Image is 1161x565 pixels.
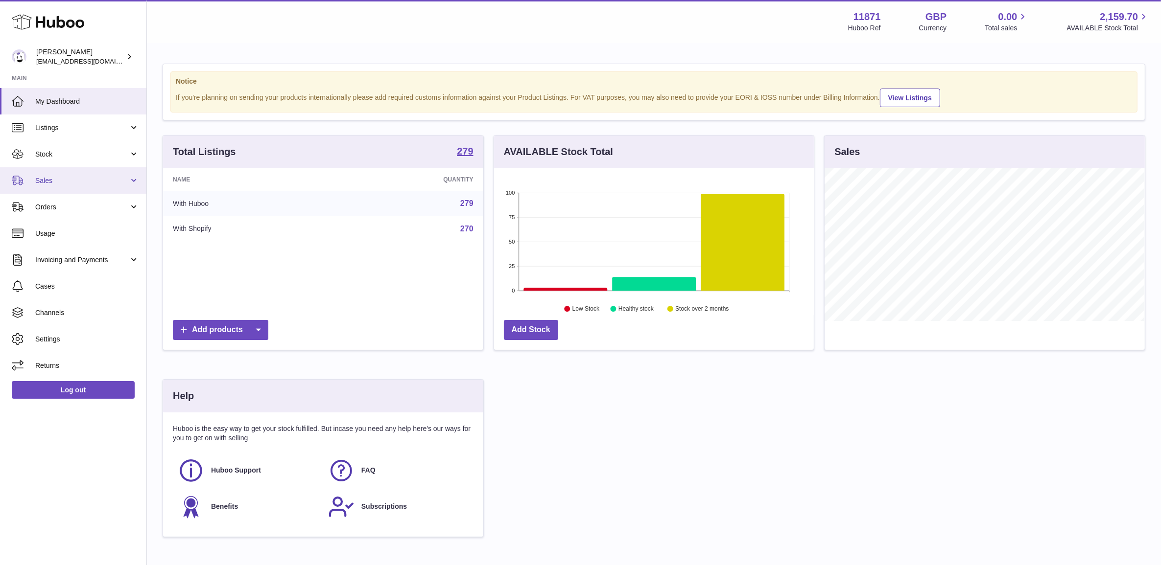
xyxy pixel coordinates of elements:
h3: Total Listings [173,145,236,158]
span: Usage [35,229,139,238]
a: 279 [457,146,473,158]
h3: AVAILABLE Stock Total [504,145,613,158]
h3: Sales [834,145,860,158]
span: FAQ [361,466,376,475]
td: With Huboo [163,191,335,216]
span: Total sales [985,23,1028,33]
a: View Listings [880,89,940,107]
div: [PERSON_NAME] [36,47,124,66]
th: Quantity [335,168,483,191]
th: Name [163,168,335,191]
a: Benefits [178,494,318,520]
a: 270 [460,225,474,233]
text: Low Stock [572,306,600,313]
span: Invoicing and Payments [35,255,129,265]
span: Settings [35,335,139,344]
strong: Notice [176,77,1132,86]
span: Sales [35,176,129,185]
text: 25 [509,263,515,269]
a: 2,159.70 AVAILABLE Stock Total [1066,10,1149,33]
td: With Shopify [163,216,335,242]
span: Orders [35,203,129,212]
p: Huboo is the easy way to get your stock fulfilled. But incase you need any help here's our ways f... [173,424,474,443]
strong: 11871 [853,10,881,23]
span: Cases [35,282,139,291]
text: 100 [506,190,515,196]
strong: GBP [925,10,947,23]
div: Huboo Ref [848,23,881,33]
a: Log out [12,381,135,399]
text: Healthy stock [618,306,654,313]
text: 75 [509,214,515,220]
span: Channels [35,308,139,317]
text: 50 [509,239,515,245]
a: 279 [460,199,474,207]
span: [EMAIL_ADDRESS][DOMAIN_NAME] [36,57,144,65]
h3: Help [173,389,194,403]
text: 0 [512,288,515,294]
img: internalAdmin-11871@internal.huboo.com [12,49,26,64]
a: Subscriptions [328,494,469,520]
span: Listings [35,123,129,133]
span: Benefits [211,502,238,511]
div: Currency [919,23,947,33]
strong: 279 [457,146,473,156]
text: Stock over 2 months [675,306,729,313]
a: 0.00 Total sales [985,10,1028,33]
span: Subscriptions [361,502,407,511]
span: 0.00 [998,10,1018,23]
span: 2,159.70 [1100,10,1138,23]
span: AVAILABLE Stock Total [1066,23,1149,33]
span: Stock [35,150,129,159]
span: My Dashboard [35,97,139,106]
a: Add products [173,320,268,340]
div: If you're planning on sending your products internationally please add required customs informati... [176,87,1132,107]
a: FAQ [328,457,469,484]
span: Huboo Support [211,466,261,475]
a: Huboo Support [178,457,318,484]
span: Returns [35,361,139,370]
a: Add Stock [504,320,558,340]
